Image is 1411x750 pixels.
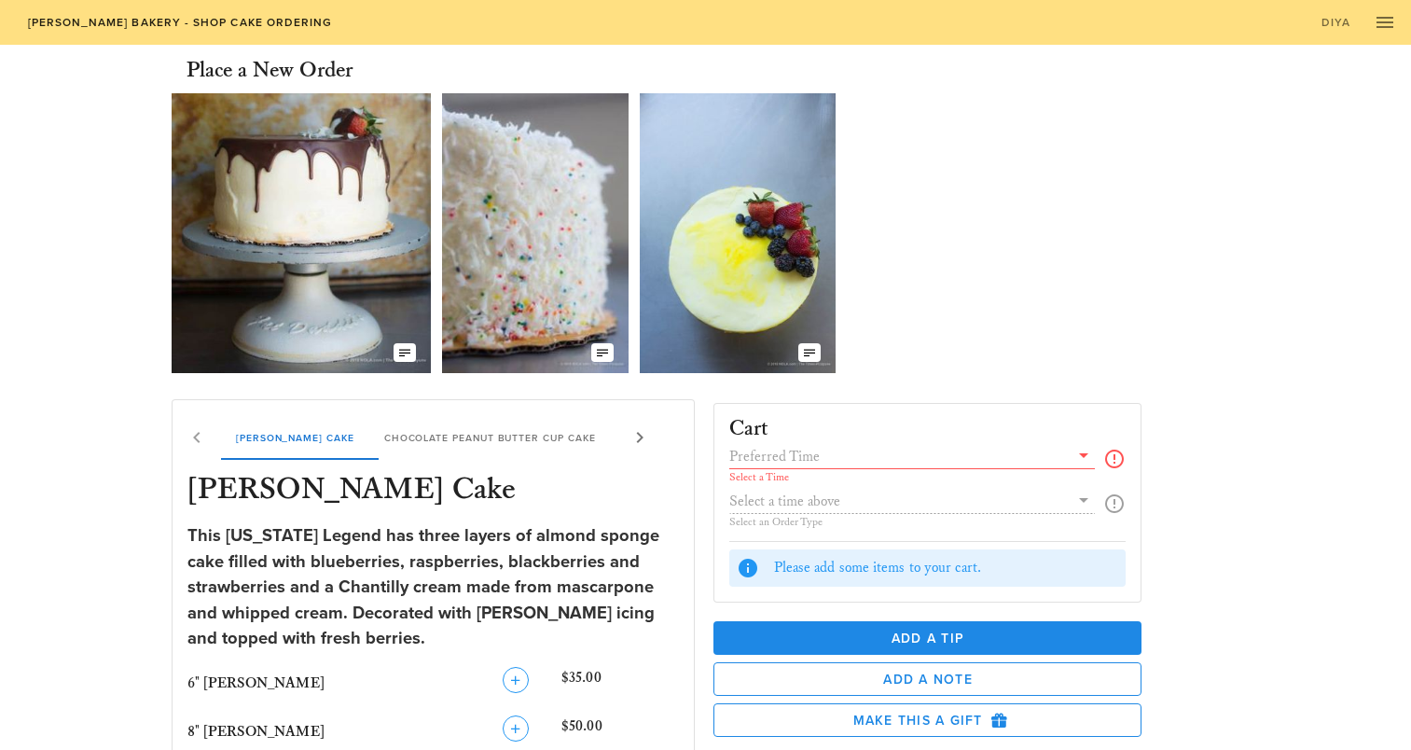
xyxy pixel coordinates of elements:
[15,9,344,35] a: [PERSON_NAME] Bakery - Shop Cake Ordering
[610,415,820,460] div: Chocolate Butter Pecan Cake
[187,523,679,652] div: This [US_STATE] Legend has three layers of almond sponge cake filled with blueberries, raspberrie...
[1309,9,1363,35] a: Diya
[442,93,629,373] img: qzl0ivbhpoir5jt3lnxe.jpg
[713,662,1142,696] button: Add a Note
[729,472,1096,483] div: Select a Time
[558,663,683,704] div: $35.00
[172,93,431,373] img: adomffm5ftbblbfbeqkk.jpg
[26,16,332,29] span: [PERSON_NAME] Bakery - Shop Cake Ordering
[187,723,325,741] span: 8" [PERSON_NAME]
[187,56,353,86] h3: Place a New Order
[729,419,769,440] h3: Cart
[184,471,683,512] h3: [PERSON_NAME] Cake
[221,415,369,460] div: [PERSON_NAME] Cake
[729,444,1070,468] input: Preferred Time
[369,415,611,460] div: Chocolate Peanut Butter Cup Cake
[713,621,1142,655] button: Add a Tip
[729,712,1127,729] span: Make this a Gift
[713,703,1142,737] button: Make this a Gift
[187,674,325,692] span: 6" [PERSON_NAME]
[728,631,1127,646] span: Add a Tip
[729,672,1127,687] span: Add a Note
[774,558,1119,578] div: Please add some items to your cart.
[640,93,836,373] img: vfgkldhn9pjhkwzhnerr.webp
[1321,16,1350,29] span: Diya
